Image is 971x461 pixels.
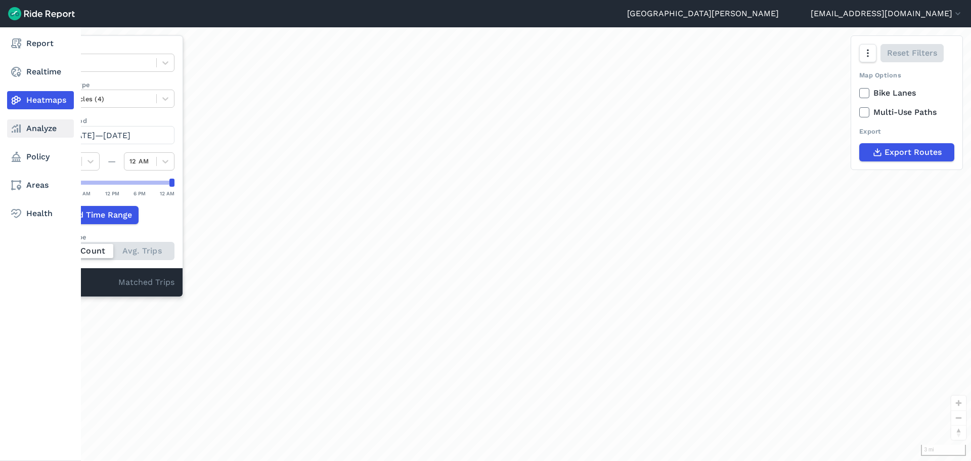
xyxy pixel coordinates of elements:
[859,106,954,118] label: Multi-Use Paths
[7,119,74,138] a: Analyze
[880,44,944,62] button: Reset Filters
[68,131,130,140] span: [DATE]—[DATE]
[78,189,91,198] div: 6 AM
[49,232,174,242] div: Count Type
[859,143,954,161] button: Export Routes
[7,204,74,223] a: Health
[7,91,74,109] a: Heatmaps
[8,7,75,20] img: Ride Report
[7,63,74,81] a: Realtime
[7,176,74,194] a: Areas
[49,276,118,289] div: -
[885,146,942,158] span: Export Routes
[49,116,174,125] label: Data Period
[7,148,74,166] a: Policy
[811,8,963,20] button: [EMAIL_ADDRESS][DOMAIN_NAME]
[68,209,132,221] span: Add Time Range
[41,268,183,297] div: Matched Trips
[49,206,139,224] button: Add Time Range
[859,127,954,136] div: Export
[134,189,146,198] div: 6 PM
[887,47,937,59] span: Reset Filters
[100,155,124,167] div: —
[49,126,174,144] button: [DATE]—[DATE]
[105,189,119,198] div: 12 PM
[627,8,779,20] a: [GEOGRAPHIC_DATA][PERSON_NAME]
[859,87,954,99] label: Bike Lanes
[859,70,954,80] div: Map Options
[49,44,174,54] label: Data Type
[49,80,174,90] label: Vehicle Type
[7,34,74,53] a: Report
[160,189,174,198] div: 12 AM
[32,27,971,461] div: loading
